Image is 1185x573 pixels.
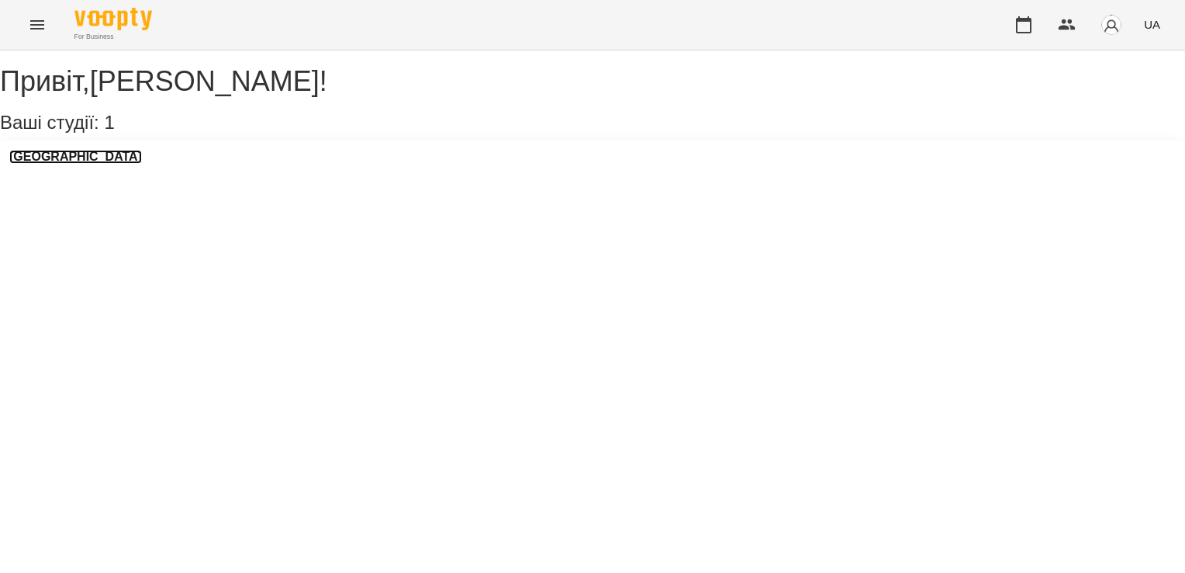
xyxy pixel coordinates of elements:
button: Menu [19,6,56,43]
img: avatar_s.png [1100,14,1122,36]
a: [GEOGRAPHIC_DATA] [9,150,142,164]
span: UA [1144,16,1160,33]
span: For Business [74,32,152,42]
img: Voopty Logo [74,8,152,30]
span: 1 [104,112,114,133]
button: UA [1138,10,1166,39]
